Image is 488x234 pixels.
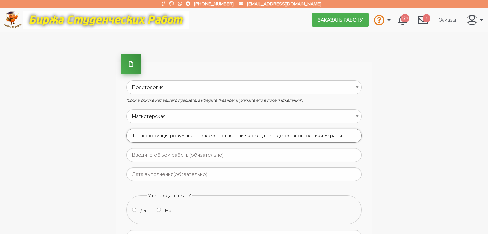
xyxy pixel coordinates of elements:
[126,97,362,104] p: (Если в списке нет вашего предмета, выберите "Разное" и укажите его в поле "Пожелания")
[4,11,22,28] img: logo-c4363faeb99b52c628a42810ed6dfb4293a56d4e4775eb116515dfe7f33672af.png
[247,1,321,7] a: [EMAIL_ADDRESS][DOMAIN_NAME]
[23,11,189,29] img: motto-12e01f5a76059d5f6a28199ef077b1f78e012cfde436ab5cf1d4517935686d32.gif
[147,192,192,200] legend: Утверждать план?
[194,1,233,7] a: [PHONE_NUMBER]
[401,14,409,22] span: 129
[312,13,369,26] a: Заказать работу
[126,148,362,162] input: Введите объем работы(обязательно)
[126,129,362,143] input: Напишите тему работы(обязательно)
[126,167,362,181] input: Дата выполнения(обязательно)
[423,14,430,22] span: 1
[393,11,413,29] a: 129
[165,206,173,215] label: Нет
[413,11,434,29] a: 1
[434,13,461,26] a: Заказы
[140,206,146,215] label: Да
